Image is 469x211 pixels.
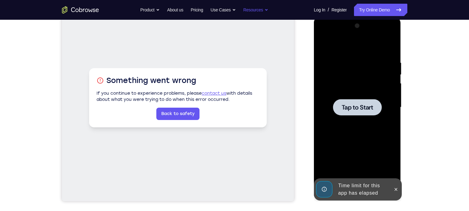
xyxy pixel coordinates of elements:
a: Register [331,4,347,16]
div: Time limit for this app has elapsed [22,163,76,183]
span: / [328,6,329,14]
font: Try Online Demo [359,6,390,14]
button: Tap to Start [19,83,68,99]
font: Use Cases [211,6,231,14]
font: Product [140,6,154,14]
font: Resources [243,6,263,14]
button: Product [140,4,160,16]
a: Go to the home page [62,6,99,14]
a: contact us [140,96,164,101]
a: Try Online Demo [354,4,407,16]
a: Log In [314,4,325,16]
a: Pricing [191,4,203,16]
a: Back to safety [94,113,138,126]
button: Resources [243,4,268,16]
span: Tap to Start [28,88,59,94]
a: About us [167,4,183,16]
button: Use Cases [211,4,236,16]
